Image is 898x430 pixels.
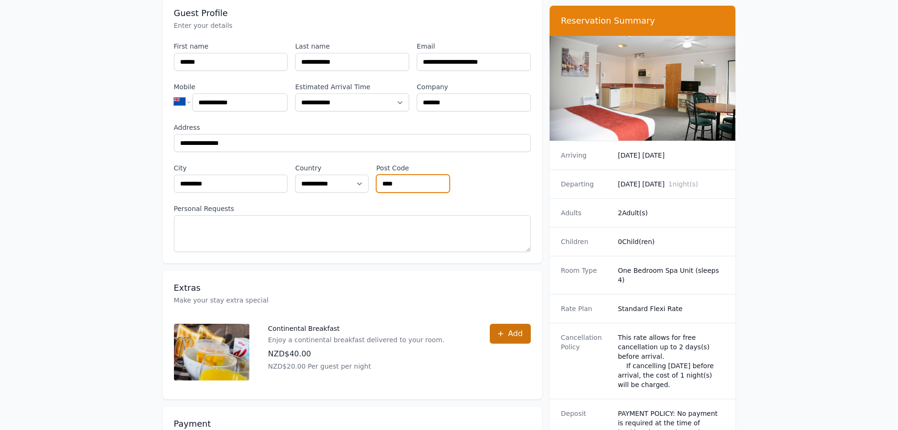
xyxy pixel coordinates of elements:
p: Enter your details [174,21,531,30]
p: Make your stay extra special [174,295,531,305]
label: Personal Requests [174,204,531,213]
dt: Departing [561,179,610,189]
label: First name [174,42,288,51]
dt: Rate Plan [561,304,610,313]
h3: Reservation Summary [561,15,725,26]
dd: 0 Child(ren) [618,237,725,246]
p: Enjoy a continental breakfast delivered to your room. [268,335,445,345]
dd: Standard Flexi Rate [618,304,725,313]
label: Post Code [376,163,450,173]
label: City [174,163,288,173]
h3: Payment [174,418,531,430]
p: Continental Breakfast [268,324,445,333]
h3: Guest Profile [174,8,531,19]
span: 1 night(s) [668,180,698,188]
label: Mobile [174,82,288,92]
dd: 2 Adult(s) [618,208,725,218]
label: Address [174,123,531,132]
label: Estimated Arrival Time [295,82,409,92]
label: Company [417,82,531,92]
dt: Room Type [561,266,610,285]
img: One Bedroom Spa Unit (sleeps 4) [550,36,736,141]
dt: Children [561,237,610,246]
dt: Arriving [561,151,610,160]
label: Last name [295,42,409,51]
h3: Extras [174,282,531,294]
dd: One Bedroom Spa Unit (sleeps 4) [618,266,725,285]
div: This rate allows for free cancellation up to 2 days(s) before arrival. If cancelling [DATE] befor... [618,333,725,389]
p: NZD$40.00 [268,348,445,360]
label: Country [295,163,369,173]
button: Add [490,324,531,344]
span: Add [508,328,523,339]
dt: Cancellation Policy [561,333,610,389]
label: Email [417,42,531,51]
dd: [DATE] [DATE] [618,151,725,160]
p: NZD$20.00 Per guest per night [268,362,445,371]
img: Continental Breakfast [174,324,249,380]
dd: [DATE] [DATE] [618,179,725,189]
dt: Adults [561,208,610,218]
